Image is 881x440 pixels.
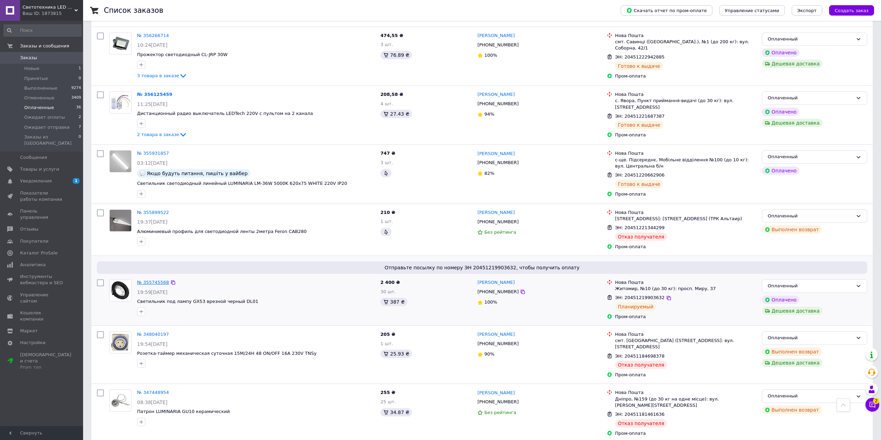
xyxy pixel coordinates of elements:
div: Оплачено [762,296,799,304]
span: [PHONE_NUMBER] [477,399,519,404]
a: Светильник под лампу GX53 врезной черный DL01 [137,299,258,304]
a: Фото товару [109,389,132,412]
span: 205 ₴ [380,332,395,337]
span: ЭН: 20451222942885 [615,54,665,60]
a: № 355745568 [137,280,169,285]
span: Создать заказ [835,8,869,13]
span: [PHONE_NUMBER] [477,219,519,224]
span: 747 ₴ [380,151,395,156]
span: 11:25[DATE] [137,101,168,107]
span: [PHONE_NUMBER] [477,341,519,346]
a: Алюминиевый профиль для светодиодной ленты 2метра Feron CAB280 [137,229,307,234]
span: [DEMOGRAPHIC_DATA] и счета [20,352,71,371]
span: Ожидает отправки [24,124,70,131]
div: Prom топ [20,364,71,370]
span: 3 шт. [380,160,393,165]
button: Экспорт [792,5,822,16]
span: 19:37[DATE] [137,219,168,225]
div: 76.89 ₴ [380,51,412,59]
span: Светотехника LED от А до Я [23,4,74,10]
div: смт. Савинці ([GEOGRAPHIC_DATA].), №1 (до 200 кг): вул. Соборна, 42/1 [615,39,756,51]
span: 7 [79,124,81,131]
div: 387 ₴ [380,298,407,306]
span: Каталог ProSale [20,250,57,256]
span: 90% [484,351,494,357]
div: Нова Пошта [615,279,756,286]
div: с-ще. Підсереднє, Мобільне відділення №100 (до 10 кг): вул. Центральна б/н [615,157,756,169]
a: № 348040197 [137,332,169,337]
div: Оплаченный [768,213,853,220]
div: Нова Пошта [615,209,756,216]
span: Новые [24,65,39,72]
span: 0 [79,134,81,146]
a: Фото товару [109,33,132,55]
a: Розетка-таймер механическая суточная 15M/24H 48 ON/OFF 16A 230V TNSy [137,351,316,356]
span: 3 шт. [380,42,393,47]
div: Пром-оплата [615,132,756,138]
img: Фото товару [110,332,131,353]
img: Фото товару [110,210,131,231]
a: 3 товара в заказе [137,73,187,78]
div: Отказ получателя [615,361,667,369]
span: 10:24[DATE] [137,42,168,48]
div: Дешевая доставка [762,359,822,367]
span: ЭН: 20451181461636 [615,412,665,417]
span: 25 шт. [380,399,396,404]
span: Дистанционный радио выключатель LEDTech 220V с пультом на 2 канала [137,111,313,116]
div: Выполнен возврат [762,348,822,356]
div: Пром-оплата [615,244,756,250]
span: [PHONE_NUMBER] [477,42,519,47]
span: Заказы и сообщения [20,43,69,49]
div: Оплаченный [768,334,853,342]
span: Управление статусами [725,8,779,13]
a: № 347448954 [137,390,169,395]
span: 0 [79,75,81,82]
div: Дешевая доставка [762,60,822,68]
a: [PERSON_NAME] [477,151,515,157]
div: Нова Пошта [615,331,756,338]
img: Фото товару [110,33,131,54]
div: Выполнен возврат [762,225,822,234]
div: Оплачено [762,108,799,116]
div: смт. [GEOGRAPHIC_DATA] ([STREET_ADDRESS]: вул. [STREET_ADDRESS] [615,338,756,350]
span: Якщо будуть питання, пишіть у вайбер [147,171,248,176]
a: Фото товару [109,91,132,114]
span: 94% [484,111,494,117]
div: Оплачено [762,48,799,57]
span: 08:38[DATE] [137,399,168,405]
span: 474,55 ₴ [380,33,403,38]
span: ЭН: 20451220662906 [615,172,665,178]
a: № 355899522 [137,210,169,215]
div: Нова Пошта [615,91,756,98]
div: Дешевая доставка [762,307,822,315]
span: Оплаченные [24,105,54,111]
div: Оплаченный [768,282,853,290]
span: Без рейтинга [484,410,516,415]
span: Экспорт [797,8,817,13]
a: 2 товара в заказе [137,132,187,137]
span: 1 шт. [380,341,393,346]
button: Создать заказ [829,5,874,16]
span: Ожидает оплаты [24,114,65,120]
span: 19:59[DATE] [137,289,168,295]
span: Уведомления [20,178,52,184]
div: Дешевая доставка [762,119,822,127]
span: 4 шт. [380,101,393,106]
span: Скачать отчет по пром-оплате [626,7,707,14]
span: Без рейтинга [484,230,516,235]
span: 82% [484,171,494,176]
span: 9274 [71,85,81,91]
button: Скачать отчет по пром-оплате [621,5,712,16]
span: ЭН: 20451184698378 [615,353,665,359]
span: ЭН: 20451221687387 [615,114,665,119]
img: Фото товару [110,280,131,301]
span: 255 ₴ [380,390,395,395]
a: [PERSON_NAME] [477,91,515,98]
span: 210 ₴ [380,210,395,215]
span: Отмененные [24,95,54,101]
a: Прожектор светодиодный CL-JRP 30W [137,52,227,57]
a: Фото товару [109,150,132,172]
span: 3409 [71,95,81,101]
